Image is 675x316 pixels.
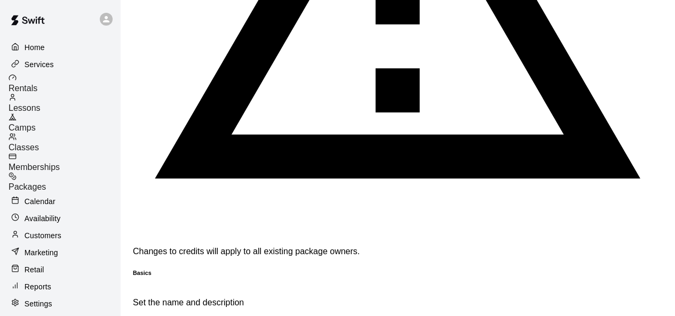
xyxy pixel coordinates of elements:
[9,279,112,295] a: Reports
[25,281,51,292] p: Reports
[9,182,46,191] span: Packages
[9,113,120,133] a: Camps
[9,56,112,72] a: Services
[9,84,37,93] span: Rentals
[25,196,55,207] p: Calendar
[25,230,61,241] p: Customers
[25,247,58,258] p: Marketing
[9,172,120,192] a: Packages
[9,39,112,55] a: Home
[9,74,120,93] a: Rentals
[9,152,120,172] a: Memberships
[9,245,112,261] a: Marketing
[9,143,39,152] span: Classes
[133,298,662,307] p: Set the name and description
[9,228,112,244] a: Customers
[9,103,41,112] span: Lessons
[25,264,44,275] p: Retail
[9,163,60,172] span: Memberships
[25,298,52,309] p: Settings
[25,42,45,53] p: Home
[9,262,112,278] a: Retail
[9,123,36,132] span: Camps
[133,270,152,276] h6: Basics
[9,210,112,226] a: Availability
[9,296,112,312] a: Settings
[25,213,61,224] p: Availability
[25,59,54,70] p: Services
[9,133,120,152] a: Classes
[9,193,112,209] a: Calendar
[9,93,120,113] a: Lessons
[133,247,662,256] div: Changes to credits will apply to all existing package owners.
